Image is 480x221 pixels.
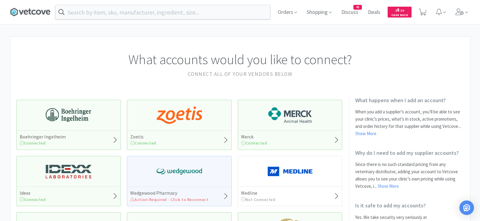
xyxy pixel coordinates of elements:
[399,8,404,12] span: . 10
[388,4,412,20] a: $8.10Cash Back
[355,131,376,136] a: Show More
[355,161,464,190] p: Since there is no such standard pricing from any veterinary distributor, adding your account to V...
[130,190,208,196] h5: Wedgewood Pharmacy
[16,70,464,78] h2: Connect all of your vendors below
[355,97,464,104] h2: What happens when I add an account?
[157,162,202,180] img: e40baf8987b14801afb1611fffac9ca4_8.png
[378,183,399,189] a: Show More
[459,200,474,215] div: Open Intercom Messenger
[130,134,156,140] h5: Zoetis
[55,5,270,19] input: Search by item, sku, manufacturer, ingredient, size...
[241,197,276,202] span: Not Connected
[355,108,464,137] p: When you add a supplier’s account, you’ll be able to see your clinic’s prices, what’s in stock, a...
[20,197,46,202] span: Connected
[241,134,267,140] h5: Merck
[46,106,91,124] img: 730db3968b864e76bcafd0174db25112_22.png
[157,106,202,124] img: a673e5ab4e5e497494167fe422e9a3ab.png
[20,140,46,146] span: Connected
[46,162,91,180] img: 13250b0087d44d67bb1668360c5632f9_13.png
[355,202,464,209] h2: Is it safe to add my accounts?
[130,140,156,146] span: Connected
[366,10,383,15] a: Deals
[396,7,404,13] span: 8
[267,106,313,124] img: 6d7abf38e3b8462597f4a2f88dede81e_176.png
[339,10,361,15] a: Discuss45
[241,190,276,196] h5: Medline
[396,8,397,12] span: $
[267,162,313,180] img: a646391c64b94eb2892348a965bf03f3_134.png
[20,190,46,196] h5: Idexx
[16,49,464,70] h1: What accounts would you like to connect?
[355,149,464,156] h2: Why do I need to add my supplier accounts?
[20,134,66,140] h5: Boehringer Ingelheim
[354,5,362,9] span: 45
[241,140,267,146] span: Connected
[130,197,208,202] span: Action Required - Click to Reconnect
[391,14,408,18] span: Cash Back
